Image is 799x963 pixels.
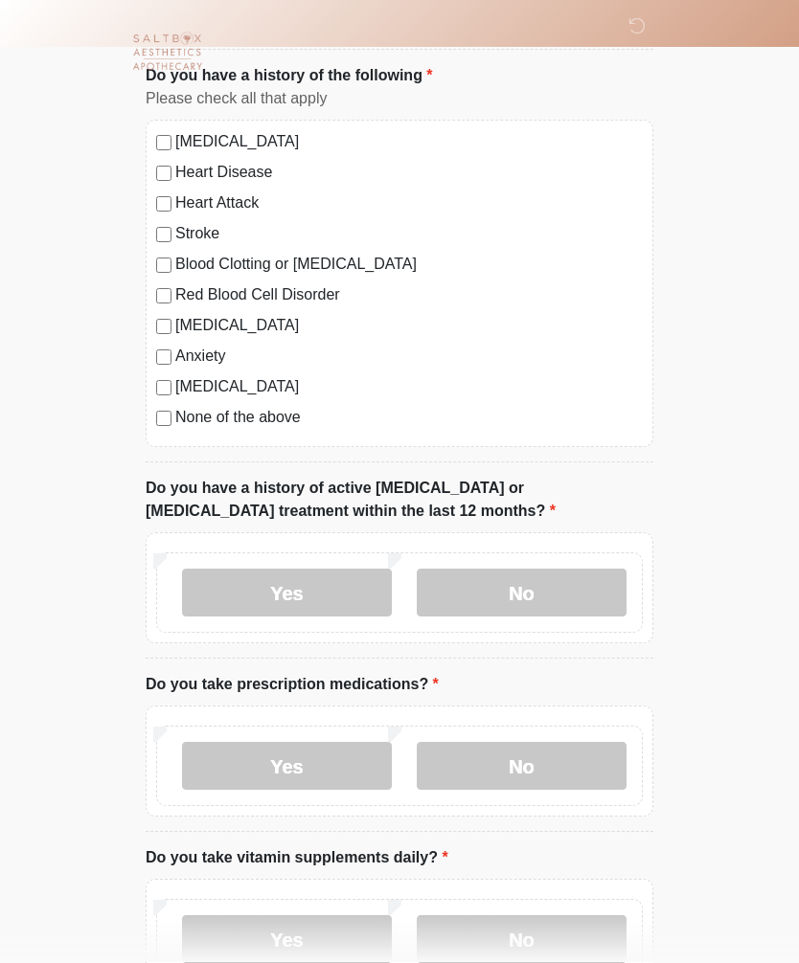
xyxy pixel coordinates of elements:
label: Stroke [175,223,643,246]
label: Anxiety [175,346,643,369]
input: Red Blood Cell Disorder [156,289,171,304]
input: [MEDICAL_DATA] [156,320,171,335]
input: Heart Disease [156,167,171,182]
label: Heart Attack [175,192,643,215]
input: [MEDICAL_DATA] [156,381,171,396]
label: Yes [182,743,392,791]
label: Red Blood Cell Disorder [175,284,643,307]
img: Saltbox Aesthetics Logo [126,14,208,96]
label: None of the above [175,407,643,430]
input: Anxiety [156,350,171,366]
label: Blood Clotting or [MEDICAL_DATA] [175,254,643,277]
label: Yes [182,570,392,617]
label: Do you take prescription medications? [146,674,439,697]
label: Heart Disease [175,162,643,185]
label: No [417,743,627,791]
label: [MEDICAL_DATA] [175,131,643,154]
label: [MEDICAL_DATA] [175,315,643,338]
input: None of the above [156,412,171,427]
input: Heart Attack [156,197,171,213]
label: Do you take vitamin supplements daily? [146,847,448,870]
label: Do you have a history of active [MEDICAL_DATA] or [MEDICAL_DATA] treatment within the last 12 mon... [146,478,653,524]
input: Stroke [156,228,171,243]
label: No [417,570,627,617]
input: [MEDICAL_DATA] [156,136,171,151]
label: [MEDICAL_DATA] [175,376,643,399]
input: Blood Clotting or [MEDICAL_DATA] [156,258,171,274]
